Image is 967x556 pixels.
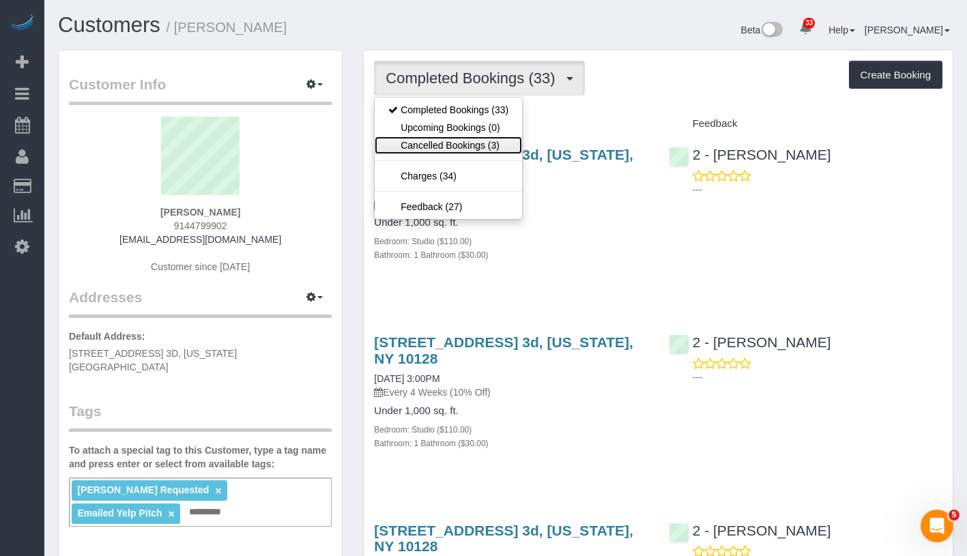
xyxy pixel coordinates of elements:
[69,348,237,372] span: [STREET_ADDRESS] 3D, [US_STATE][GEOGRAPHIC_DATA]
[865,25,950,35] a: [PERSON_NAME]
[921,510,953,542] iframe: Intercom live chat
[374,334,633,366] a: [STREET_ADDRESS] 3d, [US_STATE], NY 10128
[167,20,287,35] small: / [PERSON_NAME]
[375,136,522,154] a: Cancelled Bookings (3)
[169,508,175,520] a: ×
[160,207,240,218] strong: [PERSON_NAME]
[374,439,488,448] small: Bathroom: 1 Bathroom ($30.00)
[760,22,783,40] img: New interface
[77,508,162,518] span: Emailed Yelp Pitch
[669,147,831,162] a: 2 - [PERSON_NAME]
[374,385,648,399] p: Every 4 Weeks (10% Off)
[374,523,633,554] a: [STREET_ADDRESS] 3d, [US_STATE], NY 10128
[8,14,35,33] img: Automaid Logo
[151,261,250,272] span: Customer since [DATE]
[58,13,160,37] a: Customers
[374,250,488,260] small: Bathroom: 1 Bathroom ($30.00)
[119,234,281,245] a: [EMAIL_ADDRESS][DOMAIN_NAME]
[69,74,332,105] legend: Customer Info
[69,330,145,343] label: Default Address:
[375,167,522,185] a: Charges (34)
[375,198,522,216] a: Feedback (27)
[693,183,942,196] p: ---
[69,443,332,471] label: To attach a special tag to this Customer, type a tag name and press enter or select from availabl...
[849,61,942,89] button: Create Booking
[215,485,221,497] a: ×
[374,237,472,246] small: Bedroom: Studio ($110.00)
[174,220,227,231] span: 9144799902
[803,18,815,29] span: 33
[669,523,831,538] a: 2 - [PERSON_NAME]
[669,118,942,130] h4: Feedback
[669,334,831,350] a: 2 - [PERSON_NAME]
[741,25,783,35] a: Beta
[77,484,209,495] span: [PERSON_NAME] Requested
[949,510,959,521] span: 5
[374,425,472,435] small: Bedroom: Studio ($110.00)
[69,401,332,432] legend: Tags
[374,405,648,417] h4: Under 1,000 sq. ft.
[375,101,522,119] a: Completed Bookings (33)
[375,119,522,136] a: Upcoming Bookings (0)
[374,373,439,384] a: [DATE] 3:00PM
[693,370,942,384] p: ---
[792,14,819,44] a: 33
[374,217,648,229] h4: Under 1,000 sq. ft.
[374,61,584,96] button: Completed Bookings (33)
[386,70,562,87] span: Completed Bookings (33)
[828,25,855,35] a: Help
